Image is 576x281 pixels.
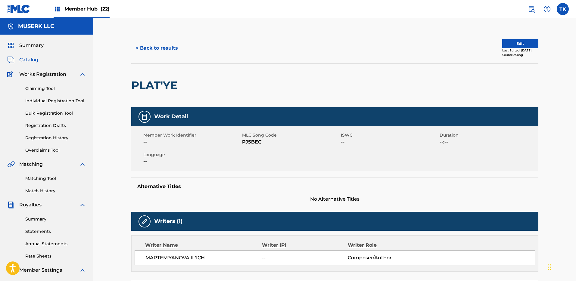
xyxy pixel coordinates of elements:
span: -- [143,138,241,146]
a: Individual Registration Tool [25,98,86,104]
img: Works Registration [7,71,15,78]
div: Source: eSong [502,53,538,57]
img: expand [79,71,86,78]
a: Matching Tool [25,175,86,182]
a: Rate Sheets [25,253,86,259]
span: MARTEM'YANOVA IL'ICH [145,254,262,261]
h5: Alternative Titles [137,184,532,190]
span: No Alternative Titles [131,196,538,203]
img: Royalties [7,201,14,208]
span: ISWC [341,132,438,138]
span: Composer/Author [348,254,426,261]
img: help [543,5,551,13]
img: Writers [141,218,148,225]
span: Royalties [19,201,42,208]
img: Catalog [7,56,14,63]
img: expand [79,201,86,208]
h5: Work Detail [154,113,188,120]
span: Summary [19,42,44,49]
a: Registration Drafts [25,122,86,129]
h2: PLAT'YE [131,79,180,92]
span: (22) [101,6,110,12]
span: --:-- [440,138,537,146]
div: Writer Role [348,242,426,249]
h5: Writers (1) [154,218,182,225]
span: Language [143,152,241,158]
span: Duration [440,132,537,138]
button: < Back to results [131,41,182,56]
span: Catalog [19,56,38,63]
img: MLC Logo [7,5,30,13]
a: Bulk Registration Tool [25,110,86,116]
img: expand [79,267,86,274]
img: expand [79,161,86,168]
span: Member Settings [19,267,62,274]
a: Annual Statements [25,241,86,247]
div: Last Edited: [DATE] [502,48,538,53]
button: Edit [502,39,538,48]
img: Summary [7,42,14,49]
span: Matching [19,161,43,168]
span: Member Hub [64,5,110,12]
img: Accounts [7,23,14,30]
div: Help [541,3,553,15]
a: SummarySummary [7,42,44,49]
div: Drag [548,258,551,276]
a: CatalogCatalog [7,56,38,63]
span: Works Registration [19,71,66,78]
a: Public Search [525,3,537,15]
iframe: Chat Widget [546,252,576,281]
h5: MUSERK LLC [18,23,54,30]
span: PJ5BEC [242,138,339,146]
a: Claiming Tool [25,85,86,92]
a: Registration History [25,135,86,141]
span: MLC Song Code [242,132,339,138]
a: Summary [25,216,86,222]
img: search [528,5,535,13]
span: -- [143,158,241,165]
span: Member Work Identifier [143,132,241,138]
img: Top Rightsholders [54,5,61,13]
img: Matching [7,161,15,168]
span: -- [262,254,347,261]
div: User Menu [557,3,569,15]
div: Writer IPI [262,242,348,249]
a: Statements [25,228,86,235]
img: Work Detail [141,113,148,120]
span: -- [341,138,438,146]
iframe: Resource Center [559,186,576,234]
a: Overclaims Tool [25,147,86,153]
a: Match History [25,188,86,194]
div: Writer Name [145,242,262,249]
